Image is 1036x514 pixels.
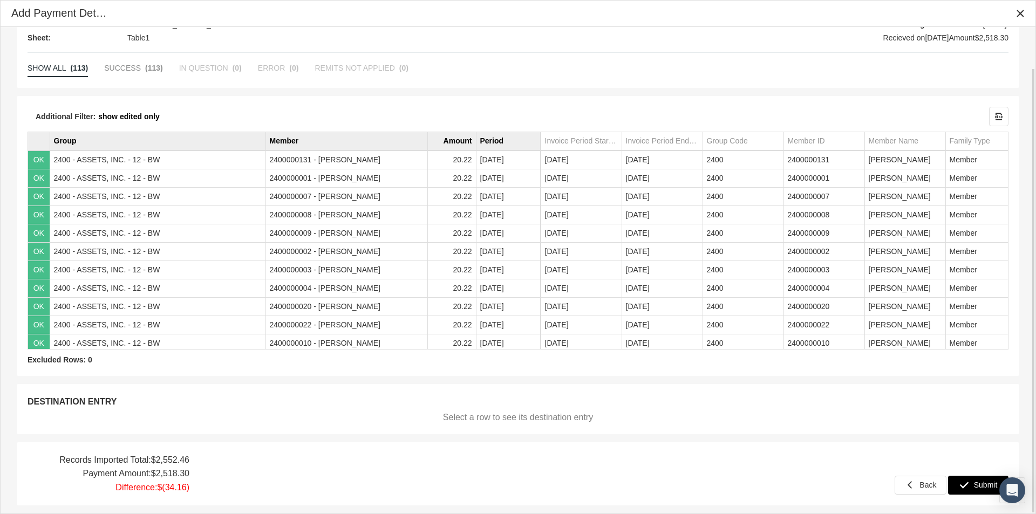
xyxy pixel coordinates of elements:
td: 20.22 [427,243,476,261]
td: OK [28,224,50,243]
td: [PERSON_NAME] [864,188,945,206]
td: 20.22 [427,298,476,316]
td: 2400000004 [783,279,864,298]
td: Column Member Name [864,132,945,150]
div: Export all data to Excel [989,107,1008,126]
td: Member [945,151,1026,169]
td: [DATE] [622,316,703,334]
td: [DATE] [541,224,622,243]
td: Member [945,206,1026,224]
td: Member [945,243,1026,261]
td: [PERSON_NAME] [864,243,945,261]
span: (0) [399,64,408,72]
span: Additional Filter: [36,112,96,121]
div: Member Name [869,136,919,146]
td: 2400000009 [783,224,864,243]
div: Data grid toolbar [28,107,1008,126]
td: [DATE] [622,224,703,243]
td: [DATE] [541,316,622,334]
td: 2400 [703,334,783,353]
div: Records Imported Total: [28,453,189,467]
td: OK [28,334,50,353]
span: SUCCESS [104,64,141,72]
td: 2400000004 - [PERSON_NAME] [265,279,427,298]
div: Difference: [28,481,189,495]
td: [DATE] [541,206,622,224]
td: 2400000008 - [PERSON_NAME] [265,206,427,224]
td: 2400 - ASSETS, INC. - 12 - BW [50,243,265,261]
span: (113) [71,64,88,72]
td: [PERSON_NAME] [864,298,945,316]
td: [DATE] [622,279,703,298]
span: DESTINATION ENTRY [28,395,122,408]
td: [PERSON_NAME] [864,169,945,188]
td: [DATE] [541,243,622,261]
td: 2400000131 [783,151,864,169]
div: Close [1011,4,1030,23]
td: 2400 - ASSETS, INC. - 12 - BW [50,169,265,188]
td: 2400 - ASSETS, INC. - 12 - BW [50,316,265,334]
td: 2400 [703,224,783,243]
td: BROECKEL, ELIZABETH [864,224,945,243]
td: OK [28,316,50,334]
td: 2400000002 - [PERSON_NAME] [265,243,427,261]
td: 20.22 [427,206,476,224]
td: [PERSON_NAME] [864,261,945,279]
td: 2400000001 - [PERSON_NAME] [265,169,427,188]
td: Member [945,261,1026,279]
a: show edited only [98,112,160,121]
td: OK [28,188,50,206]
td: OK [28,206,50,224]
div: Member ID [788,136,825,146]
td: 2400 - ASSETS, INC. - 12 - BW [50,151,265,169]
td: 20.22 [427,279,476,298]
div: Family Type [950,136,990,146]
td: Column Family Type [945,132,1026,150]
td: [DATE] [476,316,541,334]
td: Member [945,224,1026,243]
td: 2400000003 - [PERSON_NAME] [265,261,427,279]
td: [DATE] [622,298,703,316]
td: 2400 - ASSETS, INC. - 12 - BW [50,206,265,224]
td: [DATE] [541,188,622,206]
td: 2400 [703,188,783,206]
td: 2400 [703,261,783,279]
b: $2,518.30 [151,469,189,478]
td: 2400000003 [783,261,864,279]
td: 2400000007 [783,188,864,206]
td: 2400 - ASSETS, INC. - 12 - BW [50,224,265,243]
td: 2400000020 - [PERSON_NAME] [265,298,427,316]
td: 2400000131 - [PERSON_NAME] [265,151,427,169]
td: [DATE] [476,206,541,224]
td: 2400000022 [783,316,864,334]
div: Invoice Period End Date [626,136,699,146]
div: Period [480,136,504,146]
td: [DATE] [476,334,541,353]
td: Column Amount [427,132,476,150]
td: 20.22 [427,169,476,188]
td: 2400000022 - [PERSON_NAME] [265,316,427,334]
td: 2400 - ASSETS, INC. - 12 - BW [50,298,265,316]
td: [PERSON_NAME] [864,206,945,224]
td: Member [945,169,1026,188]
span: IN QUESTION [179,64,228,72]
td: Column Member [265,132,427,150]
span: SHOW ALL [28,64,66,72]
td: Column Invoice Period Start Date [541,132,622,150]
td: 20.22 [427,261,476,279]
td: 20.22 [427,188,476,206]
td: Column Group [50,132,265,150]
td: [DATE] [476,224,541,243]
td: [DATE] [476,169,541,188]
td: Column Period [476,132,541,150]
span: Table1 [127,31,149,45]
td: Column Invoice Period End Date [622,132,703,150]
b: [DATE] [925,33,949,42]
div: Submit [948,476,1008,495]
td: 2400000010 - [PERSON_NAME] [265,334,427,353]
td: 2400000009 - [PERSON_NAME] [265,224,427,243]
td: 2400 [703,316,783,334]
td: OK [28,169,50,188]
span: Submit [974,481,998,489]
td: [DATE] [476,298,541,316]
